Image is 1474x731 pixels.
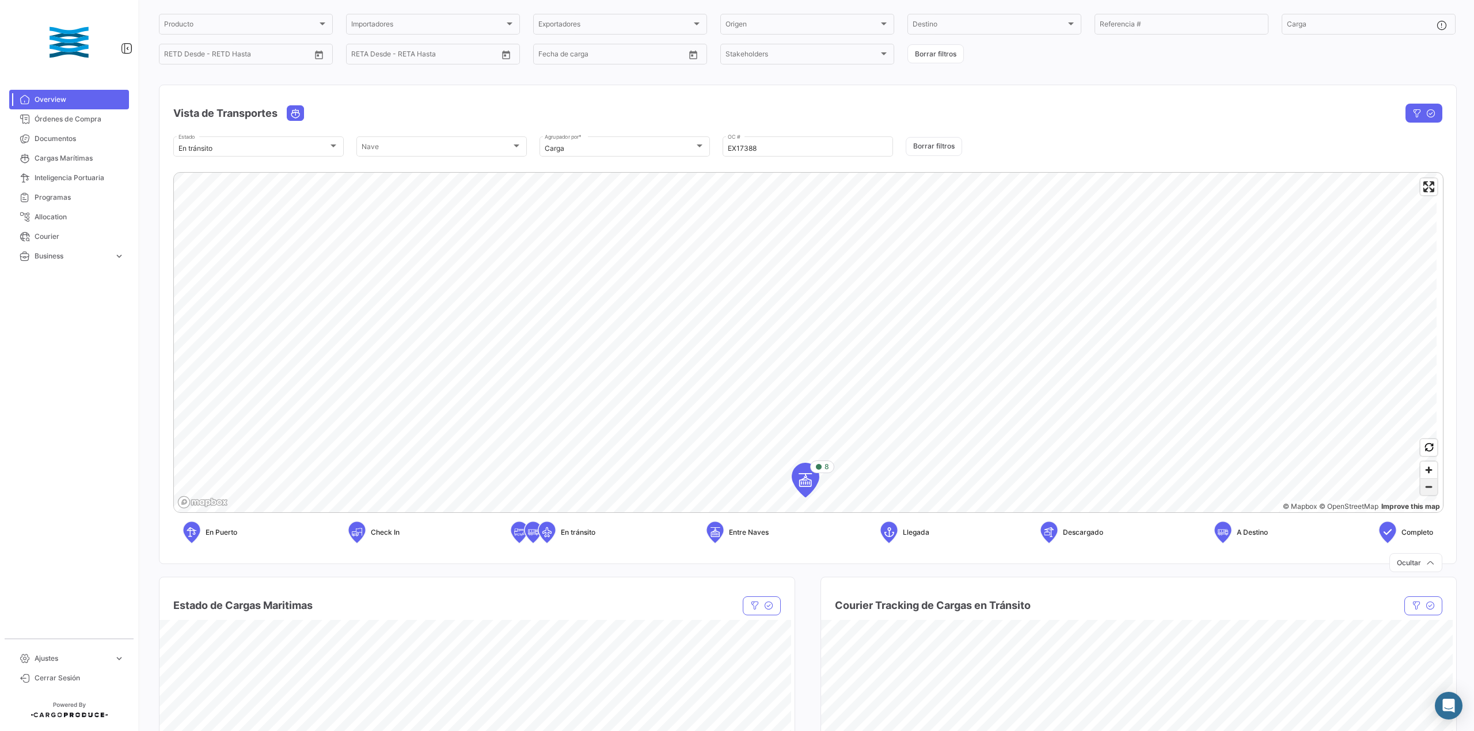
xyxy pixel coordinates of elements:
span: Inteligencia Portuaria [35,173,124,183]
h4: Estado de Cargas Maritimas [173,597,313,614]
h4: Courier Tracking de Cargas en Tránsito [835,597,1031,614]
button: Zoom out [1420,478,1437,495]
a: Programas [9,188,129,207]
a: Allocation [9,207,129,227]
span: En Puerto [206,527,237,538]
a: Órdenes de Compra [9,109,129,129]
span: expand_more [114,251,124,261]
a: Documentos [9,129,129,149]
a: OpenStreetMap [1319,502,1378,511]
input: Desde [351,52,372,60]
span: Producto [164,22,317,30]
span: expand_more [114,653,124,664]
span: Origen [725,22,879,30]
button: Ocean [287,106,303,120]
mat-select-trigger: Carga [545,144,564,153]
span: Destino [913,22,1066,30]
img: customer_38.png [40,14,98,71]
button: Open calendar [685,46,702,63]
span: En tránsito [561,527,595,538]
span: Stakeholders [725,52,879,60]
a: Overview [9,90,129,109]
span: Descargado [1063,527,1103,538]
a: Cargas Marítimas [9,149,129,168]
span: Exportadores [538,22,692,30]
span: A Destino [1237,527,1268,538]
span: Programas [35,192,124,203]
span: Importadores [351,22,504,30]
a: Inteligencia Portuaria [9,168,129,188]
span: Órdenes de Compra [35,114,124,124]
span: Courier [35,231,124,242]
input: Hasta [193,52,264,60]
mat-select-trigger: En tránsito [178,144,212,153]
span: Nave [362,144,511,153]
input: Desde [538,52,559,60]
button: Open calendar [310,46,328,63]
span: Business [35,251,109,261]
h4: Vista de Transportes [173,105,278,121]
div: Abrir Intercom Messenger [1435,692,1462,719]
span: Completo [1401,527,1433,538]
span: Overview [35,94,124,105]
span: Entre Naves [729,527,769,538]
canvas: Map [174,173,1437,514]
a: Map feedback [1381,502,1440,511]
button: Ocultar [1389,553,1442,572]
span: 8 [825,462,829,472]
div: Map marker [792,463,819,497]
span: Cerrar Sesión [35,673,124,683]
a: Mapbox logo [177,496,228,509]
span: Allocation [35,212,124,222]
input: Desde [164,52,185,60]
button: Borrar filtros [906,137,962,156]
button: Borrar filtros [907,44,964,63]
input: Hasta [567,52,638,60]
input: Hasta [380,52,451,60]
button: Open calendar [497,46,515,63]
button: Enter fullscreen [1420,178,1437,195]
span: Check In [371,527,400,538]
span: Cargas Marítimas [35,153,124,163]
span: Llegada [903,527,929,538]
a: Courier [9,227,129,246]
span: Documentos [35,134,124,144]
button: Zoom in [1420,462,1437,478]
a: Mapbox [1283,502,1317,511]
span: Ajustes [35,653,109,664]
